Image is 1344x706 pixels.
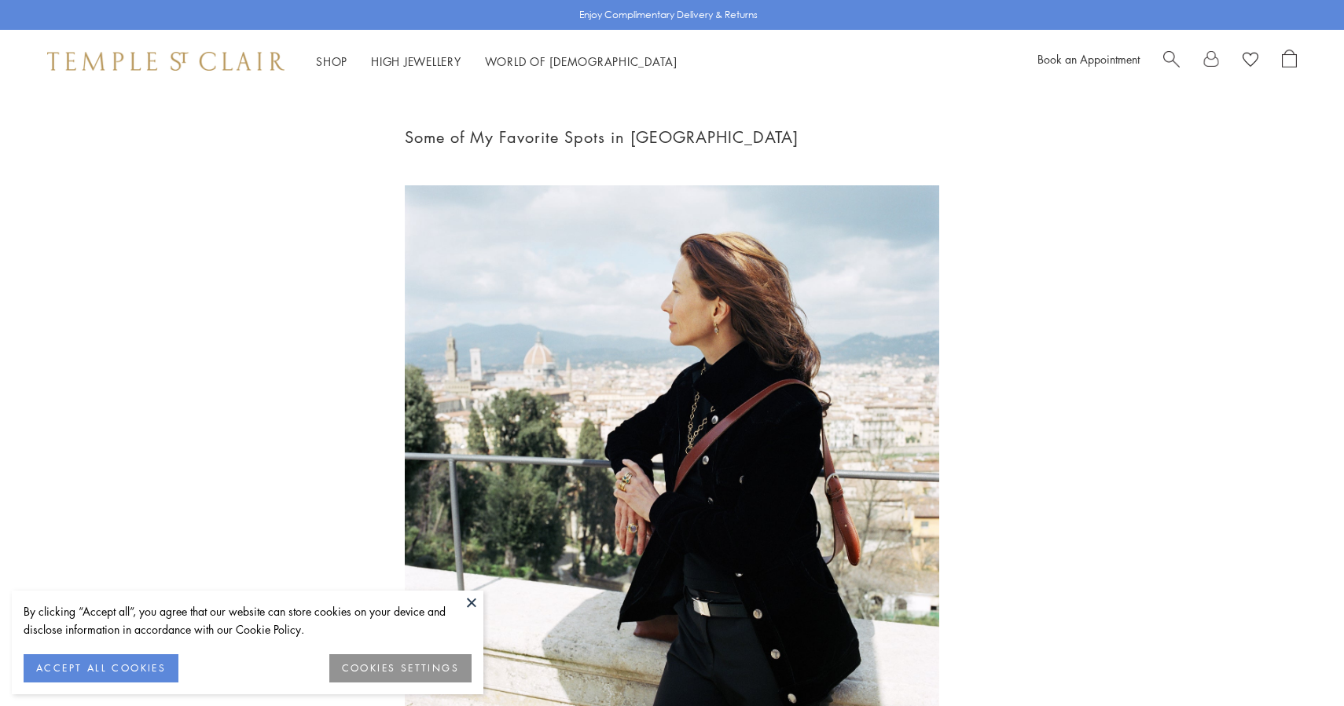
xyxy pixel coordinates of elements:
h1: Some of My Favorite Spots in [GEOGRAPHIC_DATA] [405,124,939,150]
a: Search [1163,49,1180,73]
a: Open Shopping Bag [1282,49,1297,73]
a: ShopShop [316,53,347,69]
a: View Wishlist [1243,49,1258,73]
div: By clicking “Accept all”, you agree that our website can store cookies on your device and disclos... [24,602,472,638]
p: Enjoy Complimentary Delivery & Returns [579,7,758,23]
button: COOKIES SETTINGS [329,654,472,682]
a: High JewelleryHigh Jewellery [371,53,461,69]
a: World of [DEMOGRAPHIC_DATA]World of [DEMOGRAPHIC_DATA] [485,53,678,69]
img: Temple St. Clair [47,52,285,71]
a: Book an Appointment [1037,51,1140,67]
button: ACCEPT ALL COOKIES [24,654,178,682]
iframe: Gorgias live chat messenger [1265,632,1328,690]
nav: Main navigation [316,52,678,71]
